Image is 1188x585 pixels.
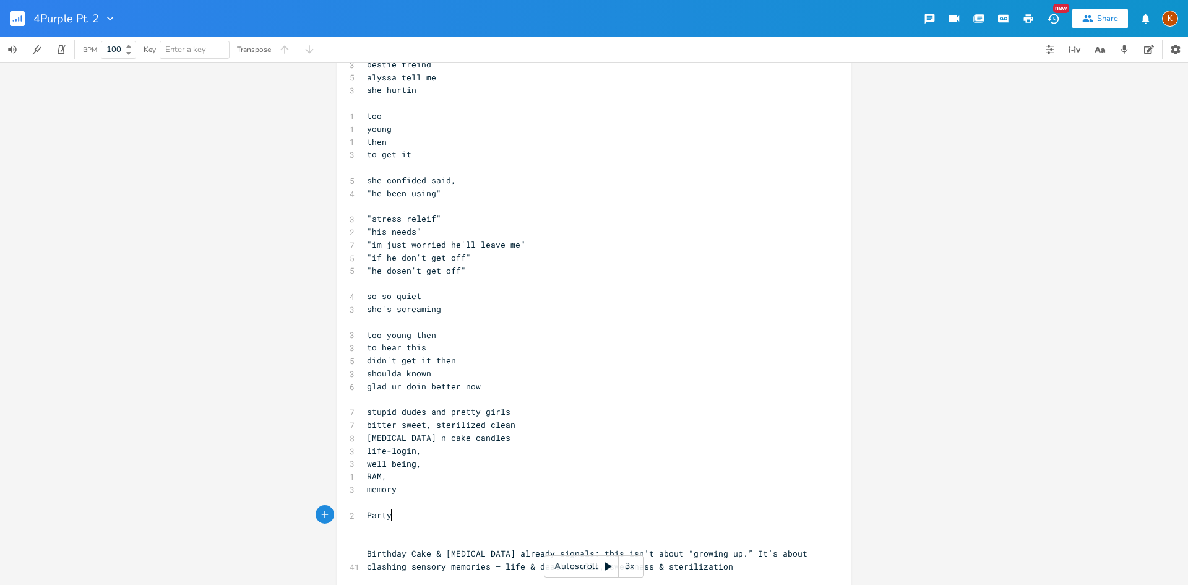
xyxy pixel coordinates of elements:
span: memory [367,483,397,495]
span: "he dosen't get off" [367,265,466,276]
button: Share [1072,9,1128,28]
span: "he been using" [367,188,441,199]
span: young [367,123,392,134]
span: didn't get it then [367,355,456,366]
span: to hear this [367,342,426,353]
span: 4Purple Pt. 2 [33,13,99,24]
span: bitter sweet, sterilized clean [367,419,515,430]
span: to get it [367,149,411,160]
span: Enter a key [165,44,206,55]
span: she hurtin [367,84,416,95]
span: Party [367,509,392,521]
span: too young then [367,329,436,340]
button: K [1162,4,1178,33]
span: bestie freind [367,59,431,70]
div: Autoscroll [544,555,644,578]
span: so so quiet [367,290,421,301]
div: BPM [83,46,97,53]
span: "if he don't get off" [367,252,471,263]
div: 3x [619,555,641,578]
div: Transpose [237,46,271,53]
span: "im just worried he'll leave me" [367,239,525,250]
span: "stress releif" [367,213,441,224]
span: she's screaming [367,303,441,314]
span: then [367,136,387,147]
span: Birthday Cake & [MEDICAL_DATA] already signals: this isn’t about “growing up.” It’s about clashin... [367,548,812,572]
span: she confided said, [367,175,456,186]
div: New [1053,4,1069,13]
span: stupid dudes and pretty girls [367,406,510,417]
div: Key [144,46,156,53]
div: Kat [1162,11,1178,27]
div: Share [1097,13,1118,24]
span: RAM, [367,470,387,482]
button: New [1041,7,1065,30]
span: shoulda known [367,368,431,379]
span: well being, [367,458,421,469]
span: too [367,110,382,121]
span: "his needs" [367,226,421,237]
span: glad ur doin better now [367,381,481,392]
span: alyssa tell me [367,72,436,83]
span: life-login, [367,445,421,456]
span: [MEDICAL_DATA] n cake candles [367,432,510,443]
